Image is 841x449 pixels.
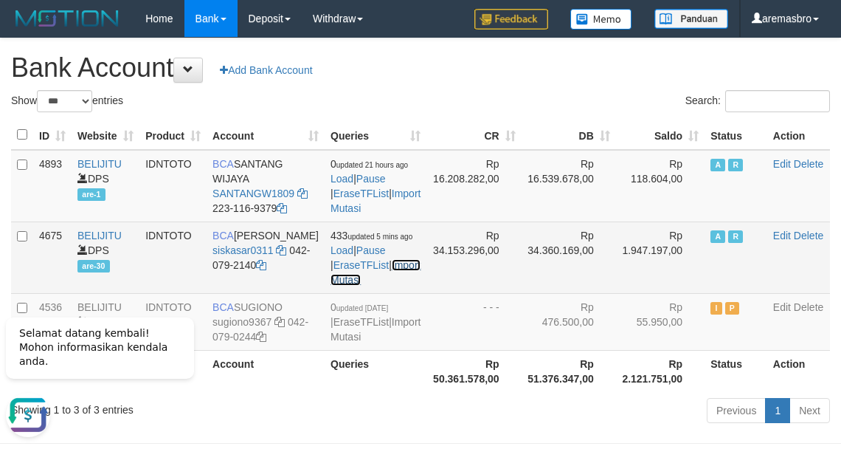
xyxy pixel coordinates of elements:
[522,150,616,222] td: Rp 16.539.678,00
[212,188,294,199] a: SANTANGW1809
[207,350,325,392] th: Account
[789,398,830,423] a: Next
[139,222,207,293] td: IDNTOTO
[765,398,790,423] a: 1
[297,188,308,199] a: Copy SANTANGW1809 to clipboard
[139,120,207,150] th: Product: activate to sort column ascending
[72,222,139,293] td: DPS
[794,230,823,241] a: Delete
[725,302,740,315] span: Paused
[333,316,389,328] a: EraseTFList
[72,120,139,150] th: Website: activate to sort column ascending
[19,25,167,65] span: Selamat datang kembali! Mohon informasikan kendala anda.
[794,158,823,170] a: Delete
[139,150,207,222] td: IDNTOTO
[474,9,548,30] img: Feedback.jpg
[426,120,521,150] th: CR: activate to sort column ascending
[139,293,207,350] td: IDNTOTO
[210,58,322,83] a: Add Bank Account
[616,293,705,350] td: Rp 55.950,00
[773,230,791,241] a: Edit
[767,350,830,392] th: Action
[77,158,122,170] a: BELIJITU
[685,90,830,112] label: Search:
[207,293,325,350] td: SUGIONO 042-079-0244
[33,120,72,150] th: ID: activate to sort column ascending
[773,158,791,170] a: Edit
[11,90,123,112] label: Show entries
[767,120,830,150] th: Action
[616,350,705,392] th: Rp 2.121.751,00
[336,161,408,169] span: updated 21 hours ago
[72,293,139,350] td: DPS
[728,159,743,171] span: Running
[616,120,705,150] th: Saldo: activate to sort column ascending
[705,350,767,392] th: Status
[426,222,521,293] td: Rp 34.153.296,00
[347,233,412,241] span: updated 5 mins ago
[356,173,386,185] a: Pause
[710,230,725,243] span: Active
[33,222,72,293] td: 4675
[212,158,234,170] span: BCA
[330,244,353,256] a: Load
[207,222,325,293] td: [PERSON_NAME] 042-079-2140
[333,188,389,199] a: EraseTFList
[77,188,105,201] span: are-1
[11,7,123,30] img: MOTION_logo.png
[710,302,722,315] span: Inactive
[356,244,386,256] a: Pause
[212,230,234,241] span: BCA
[336,304,388,312] span: updated [DATE]
[212,244,274,256] a: siskasar0311
[330,316,420,343] a: Import Mutasi
[330,158,408,170] span: 0
[330,173,353,185] a: Load
[212,301,234,313] span: BCA
[77,301,122,313] a: BELIJITU
[522,293,616,350] td: Rp 476.500,00
[705,120,767,150] th: Status
[330,188,420,214] a: Import Mutasi
[728,230,743,243] span: Running
[330,230,420,286] span: | | |
[33,150,72,222] td: 4893
[72,150,139,222] td: DPS
[426,350,521,392] th: Rp 50.361.578,00
[616,222,705,293] td: Rp 1.947.197,00
[274,316,285,328] a: Copy sugiono9367 to clipboard
[77,230,122,241] a: BELIJITU
[616,150,705,222] td: Rp 118.604,00
[277,202,287,214] a: Copy 2231169379 to clipboard
[426,293,521,350] td: - - -
[707,398,766,423] a: Previous
[256,259,266,271] a: Copy 0420792140 to clipboard
[330,230,412,241] span: 433
[276,244,286,256] a: Copy siskasar0311 to clipboard
[426,150,521,222] td: Rp 16.208.282,00
[256,331,266,343] a: Copy 0420790244 to clipboard
[522,222,616,293] td: Rp 34.360.169,00
[794,301,823,313] a: Delete
[522,120,616,150] th: DB: activate to sort column ascending
[333,259,389,271] a: EraseTFList
[570,9,632,30] img: Button%20Memo.svg
[654,9,728,29] img: panduan.png
[522,350,616,392] th: Rp 51.376.347,00
[330,158,420,214] span: | | |
[212,316,271,328] a: sugiono9367
[325,350,426,392] th: Queries
[725,90,830,112] input: Search:
[773,301,791,313] a: Edit
[11,53,830,83] h1: Bank Account
[710,159,725,171] span: Active
[330,259,420,286] a: Import Mutasi
[325,120,426,150] th: Queries: activate to sort column ascending
[6,91,50,135] button: Open LiveChat chat widget
[207,150,325,222] td: SANTANG WIJAYA 223-116-9379
[330,301,420,343] span: | |
[77,260,110,273] span: are-30
[207,120,325,150] th: Account: activate to sort column ascending
[37,90,92,112] select: Showentries
[330,301,388,313] span: 0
